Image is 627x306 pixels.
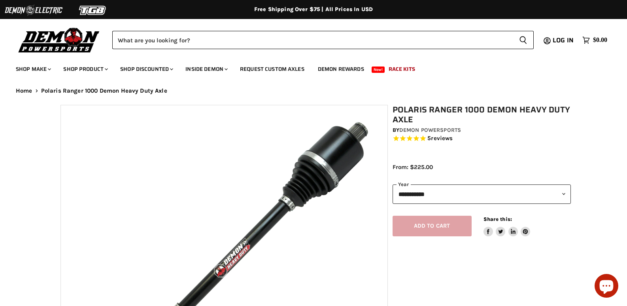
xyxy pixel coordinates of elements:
[399,127,461,133] a: Demon Powersports
[483,216,531,237] aside: Share this:
[112,31,513,49] input: Search
[57,61,113,77] a: Shop Product
[16,87,32,94] a: Home
[393,135,571,143] span: Rated 5.0 out of 5 stars 5 reviews
[483,216,512,222] span: Share this:
[114,61,178,77] a: Shop Discounted
[553,35,574,45] span: Log in
[16,26,102,54] img: Demon Powersports
[112,31,534,49] form: Product
[312,61,370,77] a: Demon Rewards
[513,31,534,49] button: Search
[427,135,453,142] span: 5 reviews
[372,67,385,73] span: New!
[10,61,56,77] a: Shop Make
[393,163,433,171] span: From: $225.00
[431,135,453,142] span: reviews
[63,3,123,18] img: TGB Logo 2
[393,126,571,135] div: by
[234,61,310,77] a: Request Custom Axles
[593,36,607,44] span: $0.00
[549,37,578,44] a: Log in
[179,61,232,77] a: Inside Demon
[393,105,571,125] h1: Polaris Ranger 1000 Demon Heavy Duty Axle
[383,61,421,77] a: Race Kits
[41,87,167,94] span: Polaris Ranger 1000 Demon Heavy Duty Axle
[592,274,621,300] inbox-online-store-chat: Shopify online store chat
[10,58,605,77] ul: Main menu
[578,34,611,46] a: $0.00
[4,3,63,18] img: Demon Electric Logo 2
[393,184,571,204] select: year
